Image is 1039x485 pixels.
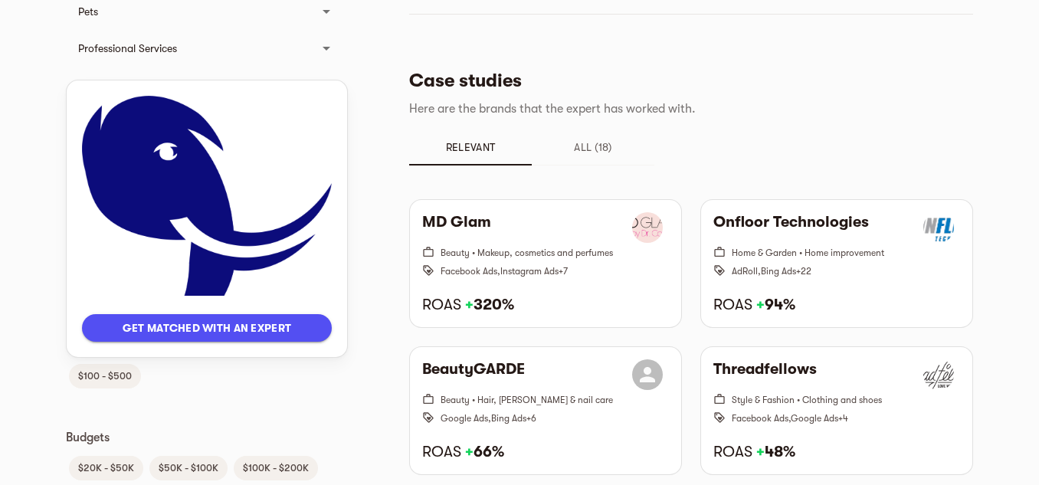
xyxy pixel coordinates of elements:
[410,200,681,327] button: MD GlamBeauty • Makeup, cosmetics and perfumesFacebook Ads,Instagram Ads+7ROAS +320%
[923,212,954,243] img: f1926779bf0c054c161c563d107bc5fb.png
[838,413,848,424] span: + 4
[441,266,500,277] span: Facebook Ads ,
[234,459,318,477] span: $100K - $200K
[410,347,681,474] button: BeautyGARDEBeauty • Hair, [PERSON_NAME] & nail careGoogle Ads,Bing Ads+6ROAS +66%
[78,39,308,57] div: Professional Services
[701,347,972,474] button: ThreadfellowsStyle & Fashion • Clothing and shoesFacebook Ads,Google Ads+4ROAS +48%
[66,428,348,447] p: Budgets
[491,413,526,424] span: Bing Ads
[409,100,961,118] p: Here are the brands that the expert has worked with.
[82,314,332,342] button: Get matched with an expert
[756,296,765,313] span: +
[94,319,320,337] span: Get matched with an expert
[756,296,795,313] strong: 94%
[713,442,960,462] h6: ROAS
[78,76,308,94] div: Sports, Outdoors & Fitness
[713,295,960,315] h6: ROAS
[541,138,645,156] span: All (18)
[713,212,869,243] h6: Onfloor Technologies
[713,359,817,390] h6: Threadfellows
[69,459,143,477] span: $20K - $50K
[701,200,972,327] button: Onfloor TechnologiesHome & Garden • Home improvementAdRoll,Bing Ads+22ROAS +94%
[923,359,954,390] img: logo.png
[465,443,504,460] strong: 66%
[559,266,568,277] span: + 7
[465,296,514,313] strong: 320%
[465,296,474,313] span: +
[69,367,141,385] span: $100 - $500
[791,413,838,424] span: Google Ads
[66,30,348,67] div: Professional Services
[526,413,536,424] span: + 6
[756,443,795,460] strong: 48%
[441,413,491,424] span: Google Ads ,
[441,247,613,258] span: Beauty • Makeup, cosmetics and perfumes
[732,395,882,405] span: Style & Fashion • Clothing and shoes
[796,266,811,277] span: + 22
[441,395,613,405] span: Beauty • Hair, [PERSON_NAME] & nail care
[732,413,791,424] span: Facebook Ads ,
[66,67,348,103] div: Sports, Outdoors & Fitness
[756,443,765,460] span: +
[422,442,669,462] h6: ROAS
[409,68,961,93] h5: Case studies
[761,266,796,277] span: Bing Ads
[78,2,308,21] div: Pets
[465,443,474,460] span: +
[632,212,663,243] img: Footer_logo_170x_9bb6514a-63d8-4595-aa4a-624a6d37dc2c.png
[149,459,228,477] span: $50K - $100K
[422,359,525,390] h6: BeautyGARDE
[422,295,669,315] h6: ROAS
[418,138,523,156] span: Relevant
[732,266,761,277] span: AdRoll ,
[500,266,559,277] span: Instagram Ads
[732,247,884,258] span: Home & Garden • Home improvement
[422,212,491,243] h6: MD Glam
